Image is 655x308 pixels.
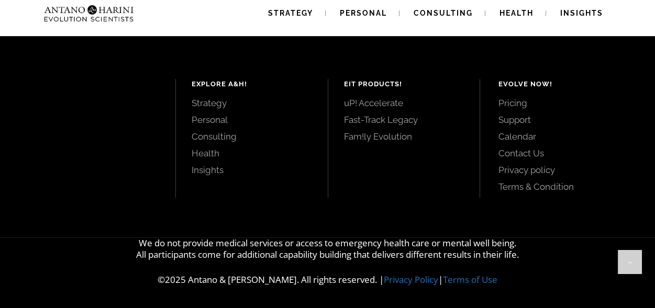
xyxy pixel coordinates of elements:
[192,114,312,126] a: Personal
[498,79,631,89] h4: Evolve Now!
[344,79,464,89] h4: EIT Products!
[192,164,312,176] a: Insights
[498,114,631,126] a: Support
[192,147,312,159] a: Health
[192,131,312,142] a: Consulting
[443,273,497,286] a: Terms of Use
[384,273,438,286] a: Privacy Policy
[498,181,631,192] a: Terms & Condition
[498,97,631,109] a: Pricing
[192,97,312,109] a: Strategy
[268,9,313,17] span: Strategy
[340,9,387,17] span: Personal
[344,97,464,109] a: uP! Accelerate
[344,114,464,126] a: Fast-Track Legacy
[414,9,473,17] span: Consulting
[344,131,464,142] a: Fam!ly Evolution
[499,9,534,17] span: Health
[498,147,631,159] a: Contact Us
[498,164,631,176] a: Privacy policy
[560,9,603,17] span: Insights
[498,131,631,142] a: Calendar
[192,79,312,89] h4: Explore A&H!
